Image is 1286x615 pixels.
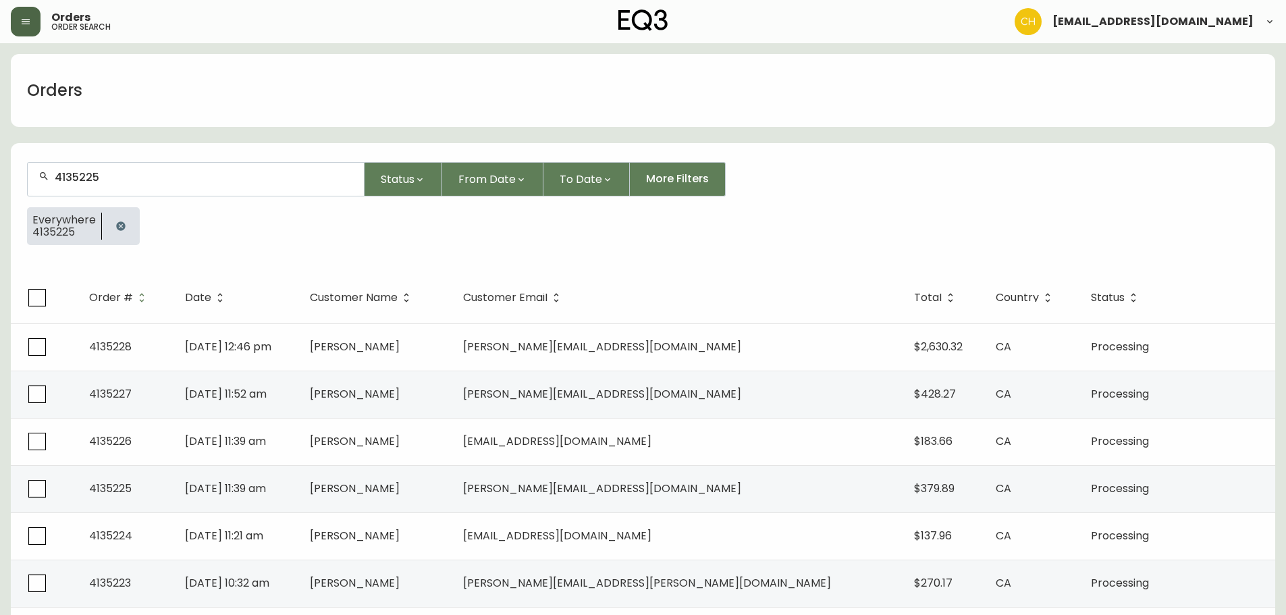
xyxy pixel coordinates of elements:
[1091,386,1149,402] span: Processing
[463,481,741,496] span: [PERSON_NAME][EMAIL_ADDRESS][DOMAIN_NAME]
[1091,575,1149,591] span: Processing
[89,481,132,496] span: 4135225
[310,433,400,449] span: [PERSON_NAME]
[1091,433,1149,449] span: Processing
[1091,339,1149,354] span: Processing
[1052,16,1254,27] span: [EMAIL_ADDRESS][DOMAIN_NAME]
[27,79,82,102] h1: Orders
[310,481,400,496] span: [PERSON_NAME]
[463,575,831,591] span: [PERSON_NAME][EMAIL_ADDRESS][PERSON_NAME][DOMAIN_NAME]
[996,481,1011,496] span: CA
[32,214,96,226] span: Everywhere
[1091,481,1149,496] span: Processing
[442,162,543,196] button: From Date
[543,162,630,196] button: To Date
[996,528,1011,543] span: CA
[89,433,132,449] span: 4135226
[646,171,709,186] span: More Filters
[185,292,229,304] span: Date
[914,481,955,496] span: $379.89
[630,162,726,196] button: More Filters
[914,433,953,449] span: $183.66
[89,292,151,304] span: Order #
[458,171,516,188] span: From Date
[89,575,131,591] span: 4135223
[310,528,400,543] span: [PERSON_NAME]
[618,9,668,31] img: logo
[185,294,211,302] span: Date
[914,528,952,543] span: $137.96
[185,481,266,496] span: [DATE] 11:39 am
[1015,8,1042,35] img: 6288462cea190ebb98a2c2f3c744dd7e
[1091,292,1142,304] span: Status
[89,339,132,354] span: 4135228
[310,386,400,402] span: [PERSON_NAME]
[914,386,956,402] span: $428.27
[463,292,565,304] span: Customer Email
[996,433,1011,449] span: CA
[914,339,963,354] span: $2,630.32
[89,294,133,302] span: Order #
[89,386,132,402] span: 4135227
[463,294,547,302] span: Customer Email
[310,575,400,591] span: [PERSON_NAME]
[914,294,942,302] span: Total
[463,386,741,402] span: [PERSON_NAME][EMAIL_ADDRESS][DOMAIN_NAME]
[185,386,267,402] span: [DATE] 11:52 am
[996,292,1056,304] span: Country
[463,433,651,449] span: [EMAIL_ADDRESS][DOMAIN_NAME]
[185,575,269,591] span: [DATE] 10:32 am
[914,575,953,591] span: $270.17
[381,171,414,188] span: Status
[996,575,1011,591] span: CA
[310,292,415,304] span: Customer Name
[51,12,90,23] span: Orders
[914,292,959,304] span: Total
[463,528,651,543] span: [EMAIL_ADDRESS][DOMAIN_NAME]
[185,433,266,449] span: [DATE] 11:39 am
[1091,294,1125,302] span: Status
[996,386,1011,402] span: CA
[463,339,741,354] span: [PERSON_NAME][EMAIL_ADDRESS][DOMAIN_NAME]
[365,162,442,196] button: Status
[51,23,111,31] h5: order search
[560,171,602,188] span: To Date
[185,528,263,543] span: [DATE] 11:21 am
[185,339,271,354] span: [DATE] 12:46 pm
[996,294,1039,302] span: Country
[310,339,400,354] span: [PERSON_NAME]
[89,528,132,543] span: 4135224
[310,294,398,302] span: Customer Name
[996,339,1011,354] span: CA
[55,171,353,184] input: Search
[1091,528,1149,543] span: Processing
[32,226,96,238] span: 4135225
